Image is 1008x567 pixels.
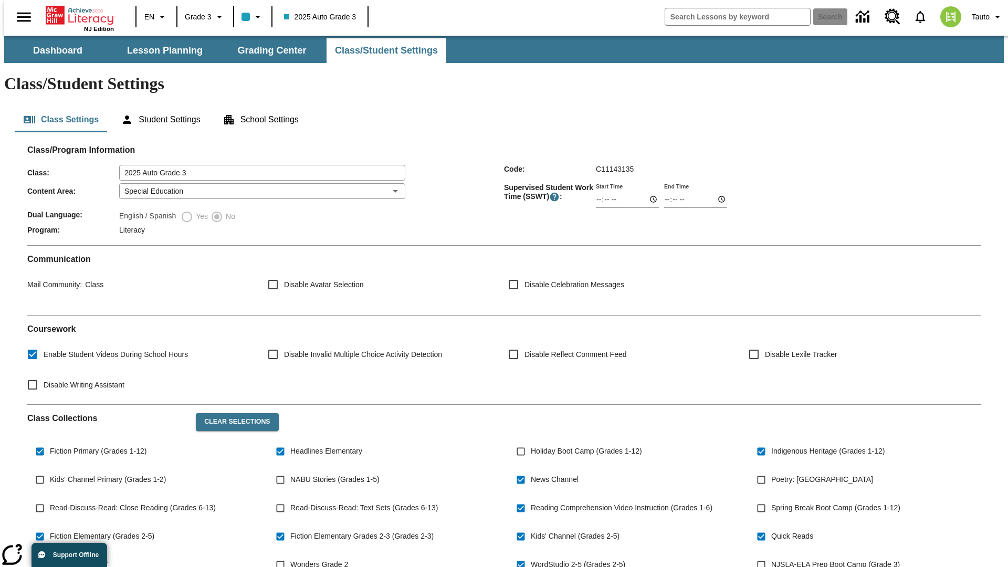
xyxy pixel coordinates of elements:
[27,155,981,237] div: Class/Program Information
[185,12,212,23] span: Grade 3
[27,280,82,289] span: Mail Community :
[8,2,39,33] button: Open side menu
[335,45,438,57] span: Class/Student Settings
[181,7,230,26] button: Grade: Grade 3, Select a grade
[940,6,961,27] img: avatar image
[290,502,438,513] span: Read-Discuss-Read: Text Sets (Grades 6-13)
[771,446,885,457] span: Indigenous Heritage (Grades 1-12)
[15,107,993,132] div: Class/Student Settings
[46,4,114,32] div: Home
[46,5,114,26] a: Home
[504,183,596,202] span: Supervised Student Work Time (SSWT) :
[144,12,154,23] span: EN
[284,279,364,290] span: Disable Avatar Selection
[140,7,173,26] button: Language: EN, Select a language
[27,169,119,177] span: Class :
[5,38,110,63] button: Dashboard
[878,3,907,31] a: Resource Center, Will open in new tab
[237,7,268,26] button: Class color is light blue. Change class color
[504,165,596,173] span: Code :
[771,502,900,513] span: Spring Break Boot Camp (Grades 1-12)
[50,474,166,485] span: Kids' Channel Primary (Grades 1-2)
[219,38,324,63] button: Grading Center
[27,413,187,423] h2: Class Collections
[968,7,1008,26] button: Profile/Settings
[27,211,119,219] span: Dual Language :
[4,74,1004,93] h1: Class/Student Settings
[771,531,813,542] span: Quick Reads
[214,107,307,132] button: School Settings
[327,38,446,63] button: Class/Student Settings
[531,531,619,542] span: Kids' Channel (Grades 2-5)
[524,349,627,360] span: Disable Reflect Comment Feed
[596,182,623,190] label: Start Time
[290,531,434,542] span: Fiction Elementary Grades 2-3 (Grades 2-3)
[193,211,208,222] span: Yes
[44,349,188,360] span: Enable Student Videos During School Hours
[849,3,878,31] a: Data Center
[4,36,1004,63] div: SubNavbar
[27,226,119,234] span: Program :
[972,12,990,23] span: Tauto
[119,211,176,223] label: English / Spanish
[15,107,107,132] button: Class Settings
[934,3,968,30] button: Select a new avatar
[44,380,124,391] span: Disable Writing Assistant
[531,474,579,485] span: News Channel
[237,45,306,57] span: Grading Center
[27,324,981,334] h2: Course work
[549,192,560,202] button: Supervised Student Work Time is the timeframe when students can take LevelSet and when lessons ar...
[27,187,119,195] span: Content Area :
[31,543,107,567] button: Support Offline
[907,3,934,30] a: Notifications
[765,349,837,360] span: Disable Lexile Tracker
[290,474,380,485] span: NABU Stories (Grades 1-5)
[290,446,362,457] span: Headlines Elementary
[127,45,203,57] span: Lesson Planning
[119,226,145,234] span: Literacy
[196,413,278,431] button: Clear Selections
[596,165,634,173] span: C11143135
[50,446,146,457] span: Fiction Primary (Grades 1-12)
[223,211,235,222] span: No
[524,279,624,290] span: Disable Celebration Messages
[27,254,981,264] h2: Communication
[50,502,216,513] span: Read-Discuss-Read: Close Reading (Grades 6-13)
[4,38,447,63] div: SubNavbar
[284,12,356,23] span: 2025 Auto Grade 3
[82,280,103,289] span: Class
[27,254,981,307] div: Communication
[664,182,689,190] label: End Time
[119,183,405,199] div: Special Education
[112,38,217,63] button: Lesson Planning
[50,531,154,542] span: Fiction Elementary (Grades 2-5)
[33,45,82,57] span: Dashboard
[771,474,873,485] span: Poetry: [GEOGRAPHIC_DATA]
[665,8,810,25] input: search field
[119,165,405,181] input: Class
[531,502,712,513] span: Reading Comprehension Video Instruction (Grades 1-6)
[531,446,642,457] span: Holiday Boot Camp (Grades 1-12)
[112,107,208,132] button: Student Settings
[27,324,981,396] div: Coursework
[84,26,114,32] span: NJ Edition
[53,551,99,559] span: Support Offline
[27,145,981,155] h2: Class/Program Information
[284,349,442,360] span: Disable Invalid Multiple Choice Activity Detection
